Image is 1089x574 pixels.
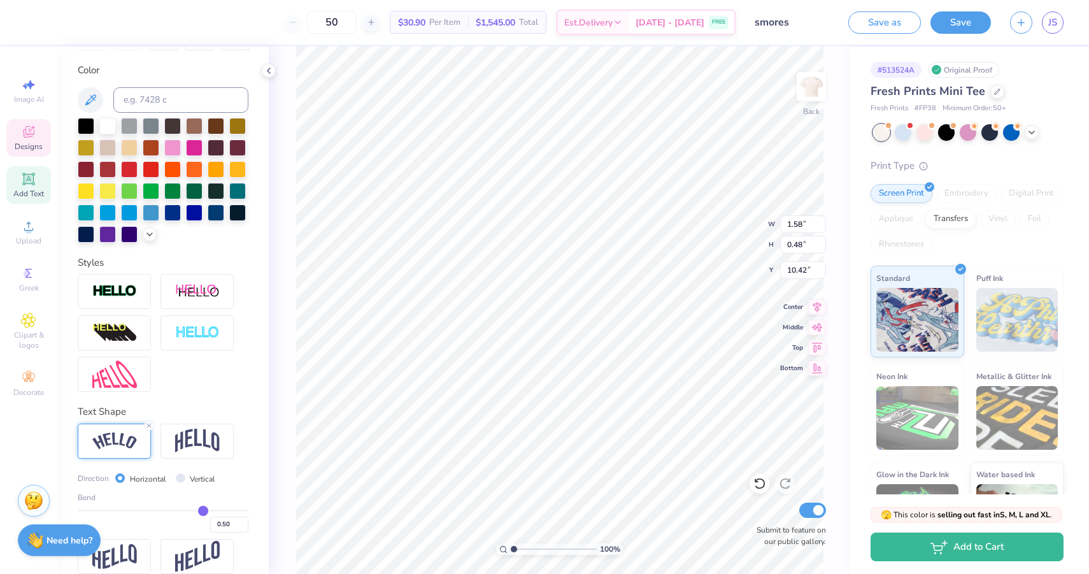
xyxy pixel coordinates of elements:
span: $1,545.00 [476,16,515,29]
span: 100 % [600,543,620,555]
div: Original Proof [928,62,999,78]
img: Metallic & Glitter Ink [976,386,1058,450]
img: 3d Illusion [92,323,137,343]
button: Save as [848,11,921,34]
img: Puff Ink [976,288,1058,352]
img: Standard [876,288,958,352]
span: Puff Ink [976,271,1003,285]
span: Add Text [13,189,44,199]
span: Metallic & Glitter Ink [976,370,1051,383]
div: Digital Print [1000,184,1062,203]
span: Decorate [13,387,44,398]
div: Styles [78,255,248,270]
button: Save [930,11,991,34]
label: Vertical [190,473,215,485]
img: Arch [175,429,220,453]
span: Fresh Prints Mini Tee [871,83,985,99]
span: Direction [78,473,109,484]
img: Negative Space [175,326,220,340]
a: JS [1042,11,1064,34]
div: Text Shape [78,405,248,419]
span: Top [780,343,803,352]
div: Print Type [871,159,1064,173]
strong: Need help? [46,535,92,547]
span: Glow in the Dark Ink [876,468,949,481]
strong: selling out fast in S, M, L and XL [937,510,1050,520]
span: Bend [78,492,96,503]
span: Standard [876,271,910,285]
span: $30.90 [398,16,425,29]
div: Color [78,63,248,78]
span: Clipart & logos [6,330,51,350]
span: Est. Delivery [564,16,613,29]
input: – – [307,11,357,34]
span: Bottom [780,364,803,373]
div: Screen Print [871,184,932,203]
div: Rhinestones [871,235,932,254]
img: Free Distort [92,361,137,388]
span: Fresh Prints [871,103,908,114]
img: Glow in the Dark Ink [876,484,958,548]
span: Minimum Order: 50 + [943,103,1006,114]
span: Center [780,303,803,312]
img: Flag [92,544,137,569]
div: Vinyl [980,210,1016,229]
div: Embroidery [936,184,997,203]
span: Upload [16,236,41,246]
span: # FP38 [915,103,936,114]
span: Per Item [429,16,460,29]
input: e.g. 7428 c [113,87,248,113]
div: Applique [871,210,922,229]
img: Neon Ink [876,386,958,450]
span: Middle [780,323,803,332]
img: Shadow [175,283,220,299]
span: Image AI [14,94,44,104]
span: Total [519,16,538,29]
div: Back [803,106,820,117]
span: Water based Ink [976,468,1035,481]
img: Arc [92,433,137,450]
div: Foil [1020,210,1050,229]
img: Stroke [92,284,137,299]
span: FREE [712,18,725,27]
span: JS [1048,15,1057,30]
span: 🫣 [881,509,892,521]
span: Designs [15,141,43,152]
div: Transfers [925,210,976,229]
span: This color is . [881,509,1052,520]
div: # 513524A [871,62,922,78]
span: Greek [19,283,39,293]
img: Rise [175,541,220,572]
span: [DATE] - [DATE] [636,16,704,29]
input: Untitled Design [745,10,839,35]
label: Horizontal [130,473,166,485]
img: Back [799,74,824,99]
button: Add to Cart [871,533,1064,561]
img: Water based Ink [976,484,1058,548]
label: Submit to feature on our public gallery. [750,524,826,547]
span: Neon Ink [876,370,907,383]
